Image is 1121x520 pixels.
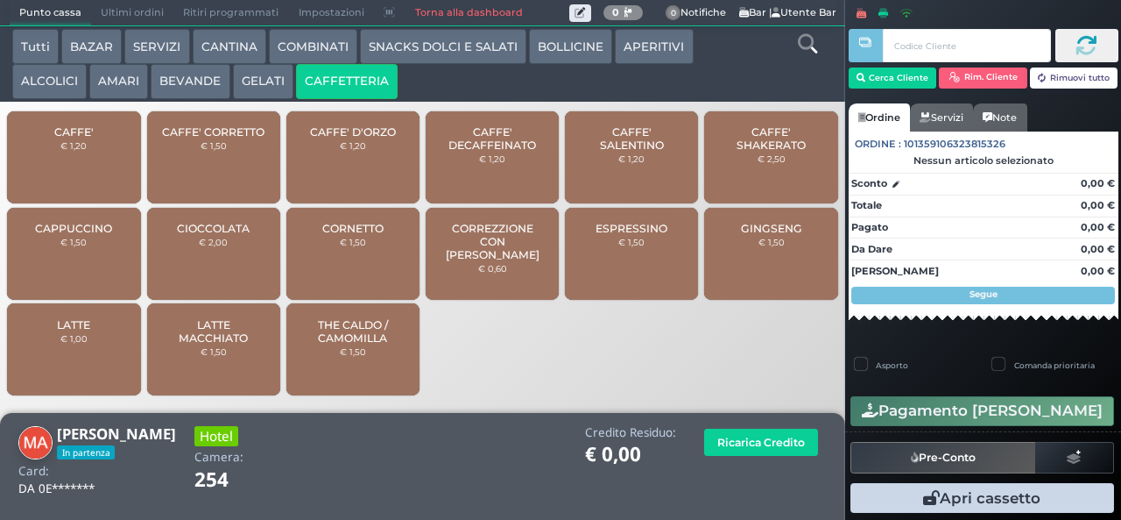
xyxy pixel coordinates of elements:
label: Comanda prioritaria [1014,360,1095,371]
div: Nessun articolo selezionato [849,154,1118,167]
h3: Hotel [194,426,238,446]
span: CAFFE' [54,125,94,139]
button: Pagamento [PERSON_NAME] [850,396,1114,426]
span: GINGSENG [741,222,802,235]
button: CAFFETTERIA [296,64,398,99]
small: € 1,20 [618,153,645,164]
span: CORNETTO [322,222,384,235]
small: € 1,50 [201,346,227,357]
span: Punto cassa [10,1,91,25]
h1: 254 [194,469,278,491]
small: € 2,50 [758,153,786,164]
b: [PERSON_NAME] [57,424,176,444]
span: ESPRESSINO [596,222,667,235]
span: CAPPUCCINO [35,222,112,235]
span: Ultimi ordini [91,1,173,25]
small: € 1,00 [60,333,88,344]
h4: Credito Residuo: [585,426,676,439]
button: Tutti [12,29,59,64]
button: APERITIVI [615,29,693,64]
span: CAFFE' DECAFFEINATO [441,125,545,152]
small: € 1,20 [60,140,87,151]
small: € 1,50 [340,346,366,357]
button: BOLLICINE [529,29,612,64]
a: Ordine [849,103,910,132]
b: 0 [612,6,619,18]
span: In partenza [57,445,115,459]
span: LATTE [57,318,90,331]
strong: 0,00 € [1081,177,1115,189]
strong: 0,00 € [1081,243,1115,255]
button: BAZAR [61,29,122,64]
span: CAFFE' D'ORZO [310,125,396,139]
span: Ritiri programmati [173,1,288,25]
span: CIOCCOLATA [177,222,250,235]
strong: Totale [851,199,882,211]
strong: 0,00 € [1081,199,1115,211]
span: Impostazioni [289,1,374,25]
button: GELATI [233,64,293,99]
strong: 0,00 € [1081,265,1115,277]
h4: Card: [18,465,49,478]
span: 0 [666,5,681,21]
span: LATTE MACCHIATO [161,318,265,345]
a: Torna alla dashboard [405,1,532,25]
strong: Da Dare [851,243,892,255]
button: COMBINATI [269,29,357,64]
strong: 0,00 € [1081,221,1115,233]
strong: Pagato [851,221,888,233]
span: CAFFE' CORRETTO [162,125,264,139]
span: CAFFE' SHAKERATO [719,125,823,152]
strong: [PERSON_NAME] [851,265,939,277]
a: Servizi [910,103,973,132]
button: Apri cassetto [850,483,1114,513]
button: SNACKS DOLCI E SALATI [360,29,526,64]
span: THE CALDO / CAMOMILLA [301,318,405,345]
button: SERVIZI [124,29,189,64]
strong: Sconto [851,176,887,191]
small: € 2,00 [199,237,228,247]
small: € 1,50 [201,140,227,151]
span: Ordine : [855,137,901,152]
input: Codice Cliente [883,29,1050,62]
button: Ricarica Credito [704,429,818,456]
button: Rim. Cliente [939,68,1027,89]
small: € 1,50 [758,237,785,247]
small: € 0,60 [478,263,507,274]
span: CAFFE' SALENTINO [580,125,684,152]
small: € 1,20 [479,153,505,164]
span: 101359106323815326 [904,137,1005,152]
span: CORREZZIONE CON [PERSON_NAME] [441,222,545,261]
button: BEVANDE [151,64,229,99]
button: Rimuovi tutto [1030,68,1118,89]
strong: Segue [969,288,998,300]
button: Pre-Conto [850,442,1036,474]
a: Note [973,103,1026,132]
small: € 1,50 [340,237,366,247]
button: CANTINA [193,29,266,64]
small: € 1,50 [618,237,645,247]
button: AMARI [89,64,148,99]
small: € 1,20 [340,140,366,151]
label: Asporto [876,360,908,371]
img: Massimo Antonini [18,426,53,460]
h4: Camera: [194,451,243,464]
small: € 1,50 [60,237,87,247]
h1: € 0,00 [585,444,676,466]
button: ALCOLICI [12,64,87,99]
button: Cerca Cliente [849,68,937,89]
